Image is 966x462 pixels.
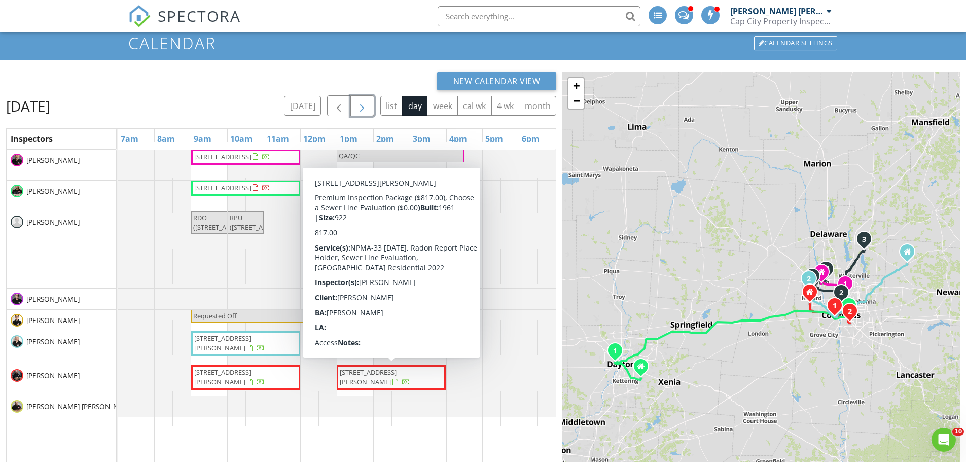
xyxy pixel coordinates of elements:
[24,371,82,381] span: [PERSON_NAME]
[410,131,433,147] a: 3pm
[128,34,838,52] h1: Calendar
[11,314,23,327] img: helen.jpg
[339,151,360,160] span: QA/QC
[11,154,23,166] img: cci_dec_2020_headshot_1.jpg
[839,290,843,297] i: 2
[810,292,816,298] div: 5951 Collier Hill Drive, Hilliard OH 43026
[848,308,852,315] i: 2
[128,5,151,27] img: The Best Home Inspection Software - Spectora
[194,183,251,192] span: [STREET_ADDRESS]
[191,131,214,147] a: 9am
[228,131,255,147] a: 10am
[11,335,23,348] img: ccpi_feb_2023_nathan__01.jpg
[826,269,832,275] div: 3492 Snouffer Rd Suite 100, Columbus OH 43235
[491,96,520,116] button: 4 wk
[862,236,866,243] i: 3
[11,216,23,228] img: default-user-f0147aede5fd5fa78ca7ade42f37bd4542148d508eef1c3d3ea960f66861d68b.jpg
[11,185,23,197] img: final_dsc_0459.jpg
[327,95,351,116] button: Previous day
[568,78,584,93] a: Zoom in
[193,311,237,321] span: Requested Off
[155,131,177,147] a: 8am
[519,131,542,147] a: 6pm
[374,131,397,147] a: 2pm
[952,428,964,436] span: 10
[821,272,828,278] div: 6763 Welland St, Dublin OH 43017
[393,213,452,261] span: RDO & Sewer Scope ([STREET_ADDRESS][PERSON_NAME])
[833,303,837,310] i: 1
[438,6,640,26] input: Search everything...
[427,96,458,116] button: week
[264,131,292,147] a: 11am
[24,294,82,304] span: [PERSON_NAME]
[730,6,824,16] div: [PERSON_NAME] [PERSON_NAME]
[864,239,870,245] div: 575 Zoar St, Galena, OH 43021
[193,213,254,232] span: RDO ([STREET_ADDRESS])
[24,155,82,165] span: [PERSON_NAME]
[845,283,851,290] div: 3835 Fayette Dr, Columbus, OH 43224
[753,35,838,51] a: Calendar Settings
[457,96,492,116] button: cal wk
[850,311,856,317] div: 1795 Nason Ave, Columbus, OH 43207
[843,281,847,288] i: 1
[24,337,82,347] span: [PERSON_NAME]
[380,96,403,116] button: list
[641,366,647,372] div: 250 Danern Drive, Beavercreek OH 45430
[932,428,956,452] iframe: Intercom live chat
[341,335,398,344] span: [STREET_ADDRESS]
[340,183,397,202] span: [STREET_ADDRESS][PERSON_NAME]
[841,292,847,298] div: 377 Alden Ave, Columbus, OH 43201
[835,305,841,311] div: 221 Dana Ave, Columbus, OH 43223
[350,95,374,116] button: Next day
[128,14,241,35] a: SPECTORA
[447,131,470,147] a: 4pm
[519,96,556,116] button: month
[11,293,23,305] img: ccpi_april_headshots__2.jpg
[24,315,82,326] span: [PERSON_NAME]
[754,36,837,50] div: Calendar Settings
[615,350,621,357] div: 924 Dow St, Dayton, OH 45402
[284,96,321,116] button: [DATE]
[730,16,832,26] div: Cap City Property Inspections LLC
[568,93,584,109] a: Zoom out
[807,276,811,283] i: 2
[339,213,400,232] span: RDO ([STREET_ADDRESS])
[437,72,557,90] button: New Calendar View
[158,5,241,26] span: SPECTORA
[6,96,50,116] h2: [DATE]
[402,96,427,116] button: day
[230,213,291,232] span: RPU ([STREET_ADDRESS])
[613,348,617,355] i: 1
[907,252,913,258] div: 8473 Nichols Lane, Johnstown OH 43031
[24,186,82,196] span: [PERSON_NAME]
[194,334,251,352] span: [STREET_ADDRESS][PERSON_NAME]
[812,276,818,282] div: 6922 Banshee Drive, Dublin, Ohio 43016
[11,400,23,413] img: cap_city_inspect_headshot_18__2.jpg
[11,369,23,382] img: ryan_ellis1.jpg
[809,278,815,285] div: 5790 Marble Creek St, Dublin, OH 43016
[337,131,360,147] a: 1pm
[194,368,251,386] span: [STREET_ADDRESS][PERSON_NAME]
[11,133,53,145] span: Inspectors
[118,131,141,147] a: 7am
[24,217,82,227] span: [PERSON_NAME]
[483,131,506,147] a: 5pm
[340,368,397,386] span: [STREET_ADDRESS][PERSON_NAME]
[24,402,137,412] span: [PERSON_NAME] [PERSON_NAME]
[194,152,251,161] span: [STREET_ADDRESS]
[301,131,328,147] a: 12pm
